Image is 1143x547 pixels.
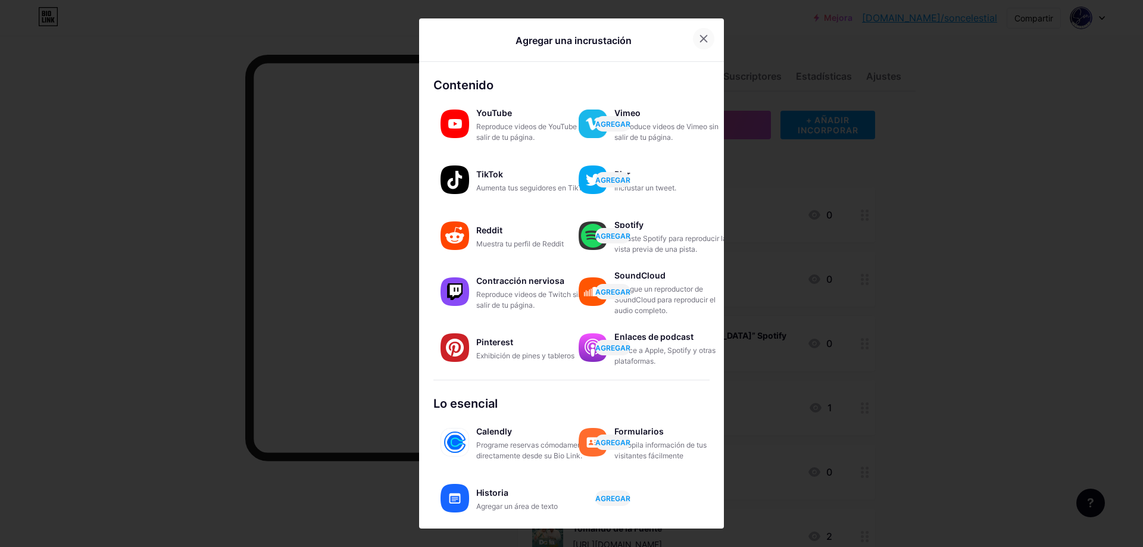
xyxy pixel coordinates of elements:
[476,426,512,436] font: Calendly
[595,490,630,506] button: AGREGAR
[476,502,558,511] font: Agregar un área de texto
[476,122,588,142] font: Reproduce videos de YouTube sin salir de tu página.
[476,108,512,118] font: YouTube
[441,277,469,306] img: contracción nerviosa
[441,221,469,250] img: Reddit
[614,234,727,254] font: Incruste Spotify para reproducir la vista previa de una pista.
[595,435,630,450] button: AGREGAR
[595,176,630,185] font: AGREGAR
[476,225,502,235] font: Reddit
[595,284,630,299] button: AGREGAR
[579,221,607,250] img: Spotify
[595,343,630,352] font: AGREGAR
[441,110,469,138] img: YouTube
[476,276,564,286] font: Contracción nerviosa
[579,110,607,138] img: Vimeo
[595,287,630,296] font: AGREGAR
[614,440,707,460] font: Recopila información de tus visitantes fácilmente
[516,35,632,46] font: Agregar una incrustación
[441,428,469,457] img: calendly
[476,239,564,248] font: Muestra tu perfil de Reddit
[595,494,630,503] font: AGREGAR
[614,108,641,118] font: Vimeo
[595,116,630,132] button: AGREGAR
[614,426,664,436] font: Formularios
[595,172,630,187] button: AGREGAR
[614,122,719,142] font: Reproduce videos de Vimeo sin salir de tu página.
[595,438,630,447] font: AGREGAR
[579,333,607,362] img: enlaces de podcast
[441,333,469,362] img: Pinterest
[595,228,630,243] button: AGREGAR
[476,440,588,460] font: Programe reservas cómodamente directamente desde su Bio Link.
[433,78,494,92] font: Contenido
[614,183,676,192] font: Incrustar un tweet.
[595,120,630,129] font: AGREGAR
[441,165,469,194] img: Tik Tok
[476,351,574,360] font: Exhibición de pines y tableros
[614,220,644,230] font: Spotify
[441,484,469,512] img: historia
[433,396,498,411] font: Lo esencial
[614,270,666,280] font: SoundCloud
[579,277,607,306] img: nube de sonido
[614,332,694,342] font: Enlaces de podcast
[476,290,582,310] font: Reproduce videos de Twitch sin salir de tu página.
[595,232,630,240] font: AGREGAR
[579,428,607,457] img: formularios
[579,165,607,194] img: gorjeo
[476,183,591,192] font: Aumenta tus seguidores en TikTok
[614,285,716,315] font: Agregue un reproductor de SoundCloud para reproducir el audio completo.
[476,487,508,498] font: Historia
[476,337,513,347] font: Pinterest
[614,346,716,365] font: Enlace a Apple, Spotify y otras plataformas.
[595,340,630,355] button: AGREGAR
[476,169,503,179] font: TikTok
[614,169,630,179] font: Piar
